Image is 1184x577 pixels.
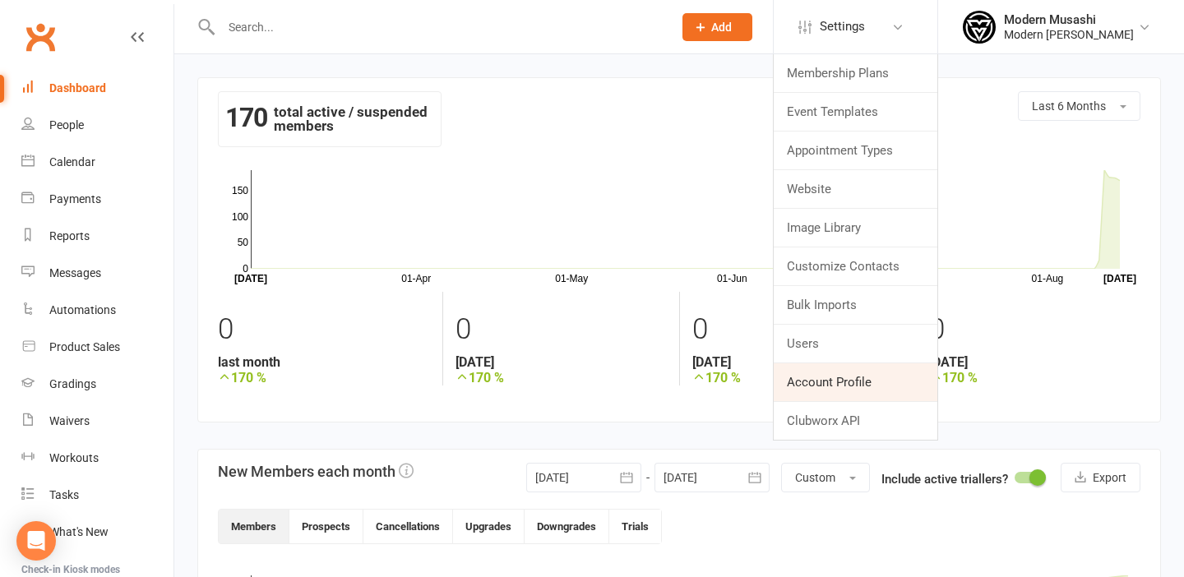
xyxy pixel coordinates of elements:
[456,305,667,354] div: 0
[21,514,173,551] a: What's New
[1032,99,1106,113] span: Last 6 Months
[711,21,732,34] span: Add
[774,132,937,169] a: Appointment Types
[49,488,79,501] div: Tasks
[21,181,173,218] a: Payments
[1004,12,1134,27] div: Modern Musashi
[21,107,173,144] a: People
[49,377,96,390] div: Gradings
[929,305,1140,354] div: 0
[692,305,904,354] div: 0
[774,247,937,285] a: Customize Contacts
[21,218,173,255] a: Reports
[774,286,937,324] a: Bulk Imports
[289,510,363,543] button: Prospects
[682,13,752,41] button: Add
[963,11,996,44] img: thumb_image1750915221.png
[49,525,109,538] div: What's New
[774,363,937,401] a: Account Profile
[1018,91,1140,121] button: Last 6 Months
[49,118,84,132] div: People
[16,521,56,561] div: Open Intercom Messenger
[453,510,525,543] button: Upgrades
[929,354,1140,370] strong: [DATE]
[21,366,173,403] a: Gradings
[219,510,289,543] button: Members
[363,510,453,543] button: Cancellations
[218,91,442,147] div: total active / suspended members
[774,170,937,208] a: Website
[774,93,937,131] a: Event Templates
[21,144,173,181] a: Calendar
[218,370,430,385] strong: 170 %
[456,354,667,370] strong: [DATE]
[49,192,101,205] div: Payments
[49,340,120,353] div: Product Sales
[21,403,173,440] a: Waivers
[20,16,61,58] a: Clubworx
[456,370,667,385] strong: 170 %
[225,105,267,130] strong: 170
[49,414,90,427] div: Waivers
[774,325,937,362] a: Users
[692,354,904,370] strong: [DATE]
[525,510,609,543] button: Downgrades
[216,16,661,39] input: Search...
[609,510,661,543] button: Trials
[21,477,173,514] a: Tasks
[881,469,1008,489] label: Include active triallers?
[1004,27,1134,42] div: Modern [PERSON_NAME]
[21,292,173,329] a: Automations
[781,463,870,492] button: Custom
[218,305,430,354] div: 0
[49,451,99,464] div: Workouts
[21,329,173,366] a: Product Sales
[929,370,1140,385] strong: 170 %
[21,255,173,292] a: Messages
[49,81,106,95] div: Dashboard
[218,354,430,370] strong: last month
[49,266,101,279] div: Messages
[49,229,90,242] div: Reports
[21,440,173,477] a: Workouts
[21,70,173,107] a: Dashboard
[218,463,414,480] h3: New Members each month
[774,402,937,440] a: Clubworx API
[774,54,937,92] a: Membership Plans
[774,209,937,247] a: Image Library
[692,370,904,385] strong: 170 %
[49,155,95,168] div: Calendar
[1061,463,1140,492] button: Export
[49,303,116,316] div: Automations
[795,471,835,484] span: Custom
[820,8,865,45] span: Settings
